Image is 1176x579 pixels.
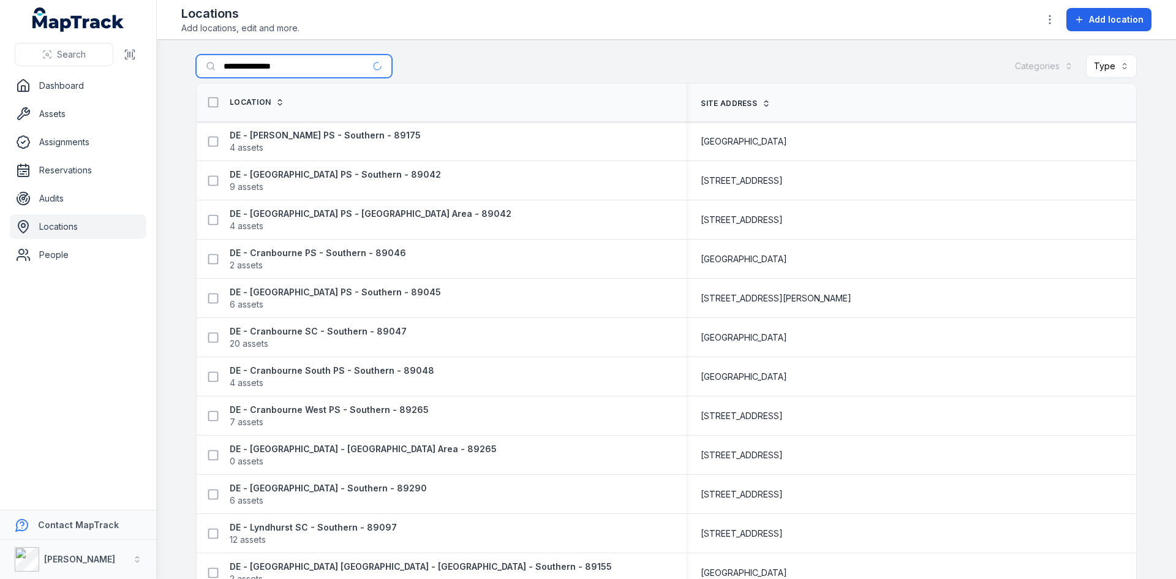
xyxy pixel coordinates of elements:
[57,48,86,61] span: Search
[44,554,115,564] strong: [PERSON_NAME]
[1089,13,1144,26] span: Add location
[1086,55,1137,78] button: Type
[10,102,146,126] a: Assets
[10,74,146,98] a: Dashboard
[230,561,612,573] strong: DE - [GEOGRAPHIC_DATA] [GEOGRAPHIC_DATA] - [GEOGRAPHIC_DATA] - Southern - 89155
[230,286,441,311] a: DE - [GEOGRAPHIC_DATA] PS - Southern - 890456 assets
[701,99,757,108] span: Site address
[230,168,441,181] strong: DE - [GEOGRAPHIC_DATA] PS - Southern - 89042
[230,416,263,428] span: 7 assets
[701,528,783,540] span: [STREET_ADDRESS]
[230,482,427,494] strong: DE - [GEOGRAPHIC_DATA] - Southern - 89290
[701,292,851,305] span: [STREET_ADDRESS][PERSON_NAME]
[230,259,263,271] span: 2 assets
[230,208,511,232] a: DE - [GEOGRAPHIC_DATA] PS - [GEOGRAPHIC_DATA] Area - 890424 assets
[701,410,783,422] span: [STREET_ADDRESS]
[15,43,113,66] button: Search
[230,325,407,338] strong: DE - Cranbourne SC - Southern - 89047
[230,168,441,193] a: DE - [GEOGRAPHIC_DATA] PS - Southern - 890429 assets
[230,365,434,389] a: DE - Cranbourne South PS - Southern - 890484 assets
[230,286,441,298] strong: DE - [GEOGRAPHIC_DATA] PS - Southern - 89045
[230,208,511,220] strong: DE - [GEOGRAPHIC_DATA] PS - [GEOGRAPHIC_DATA] Area - 89042
[230,97,284,107] a: Location
[701,214,783,226] span: [STREET_ADDRESS]
[230,404,429,416] strong: DE - Cranbourne West PS - Southern - 89265
[701,449,783,461] span: [STREET_ADDRESS]
[10,130,146,154] a: Assignments
[230,97,271,107] span: Location
[230,325,407,350] a: DE - Cranbourne SC - Southern - 8904720 assets
[10,186,146,211] a: Audits
[230,455,263,467] span: 0 assets
[230,247,406,259] strong: DE - Cranbourne PS - Southern - 89046
[701,331,787,344] span: [GEOGRAPHIC_DATA]
[1066,8,1151,31] button: Add location
[230,247,406,271] a: DE - Cranbourne PS - Southern - 890462 assets
[701,99,771,108] a: Site address
[230,443,497,455] strong: DE - [GEOGRAPHIC_DATA] - [GEOGRAPHIC_DATA] Area - 89265
[701,488,783,501] span: [STREET_ADDRESS]
[701,371,787,383] span: [GEOGRAPHIC_DATA]
[230,443,497,467] a: DE - [GEOGRAPHIC_DATA] - [GEOGRAPHIC_DATA] Area - 892650 assets
[701,175,783,187] span: [STREET_ADDRESS]
[701,567,787,579] span: [GEOGRAPHIC_DATA]
[230,298,263,311] span: 6 assets
[230,365,434,377] strong: DE - Cranbourne South PS - Southern - 89048
[230,129,421,142] strong: DE - [PERSON_NAME] PS - Southern - 89175
[181,5,300,22] h2: Locations
[701,135,787,148] span: [GEOGRAPHIC_DATA]
[230,521,397,546] a: DE - Lyndhurst SC - Southern - 8909712 assets
[10,158,146,183] a: Reservations
[38,520,119,530] strong: Contact MapTrack
[230,377,263,389] span: 4 assets
[230,142,263,154] span: 4 assets
[230,494,263,507] span: 6 assets
[230,220,263,232] span: 4 assets
[230,404,429,428] a: DE - Cranbourne West PS - Southern - 892657 assets
[230,129,421,154] a: DE - [PERSON_NAME] PS - Southern - 891754 assets
[32,7,124,32] a: MapTrack
[230,534,266,546] span: 12 assets
[230,181,263,193] span: 9 assets
[230,338,268,350] span: 20 assets
[10,243,146,267] a: People
[10,214,146,239] a: Locations
[701,253,787,265] span: [GEOGRAPHIC_DATA]
[181,22,300,34] span: Add locations, edit and more.
[230,482,427,507] a: DE - [GEOGRAPHIC_DATA] - Southern - 892906 assets
[230,521,397,534] strong: DE - Lyndhurst SC - Southern - 89097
